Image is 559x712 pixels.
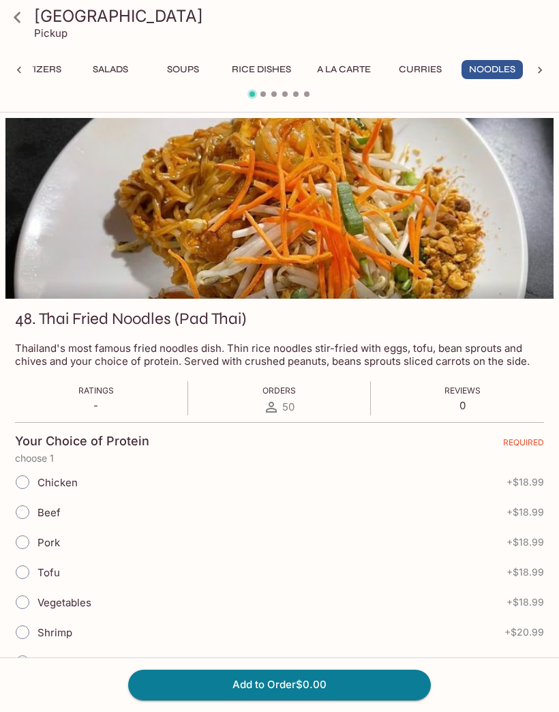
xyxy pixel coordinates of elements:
button: Add to Order$0.00 [128,670,431,700]
span: + $18.99 [507,507,544,518]
span: 50 [282,400,294,413]
span: Pork [37,536,60,549]
span: Vegetables [37,596,91,609]
p: choose 1 [15,453,544,464]
span: + $18.99 [507,477,544,488]
p: 0 [444,399,481,412]
span: Tofu [37,566,60,579]
p: Pickup [34,27,67,40]
span: Reviews [444,385,481,396]
span: Chicken [37,476,78,489]
span: + $18.99 [507,537,544,548]
button: A La Carte [309,60,378,79]
p: - [78,399,114,412]
div: 48. Thai Fried Noodles (Pad Thai) [5,118,554,299]
span: Ratings [78,385,114,396]
span: Beef [37,506,61,519]
span: + $20.99 [504,627,544,638]
span: Shrimp [37,626,72,639]
h3: [GEOGRAPHIC_DATA] [34,5,548,27]
button: Curries [389,60,451,79]
span: Orders [262,385,296,396]
button: Soups [152,60,213,79]
p: Thailand's most famous fried noodles dish. Thin rice noodles stir-fried with eggs, tofu, bean spr... [15,342,544,368]
h3: 48. Thai Fried Noodles (Pad Thai) [15,308,246,329]
h4: Your Choice of Protein [15,434,149,449]
span: + $18.99 [507,567,544,578]
span: + $18.99 [507,597,544,608]
button: Rice Dishes [224,60,299,79]
span: REQUIRED [503,437,544,453]
button: Salads [80,60,141,79]
span: Seafood [37,656,78,669]
button: Noodles [462,60,523,79]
